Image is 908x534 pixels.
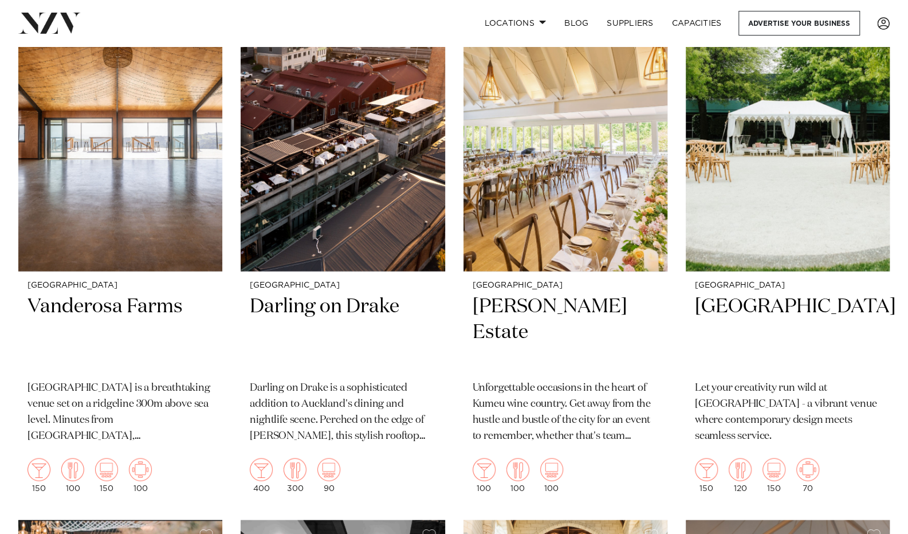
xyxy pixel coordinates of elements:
div: 90 [317,458,340,492]
div: 150 [27,458,50,492]
a: SUPPLIERS [598,11,662,36]
a: Advertise your business [738,11,860,36]
img: theatre.png [762,458,785,481]
div: 100 [540,458,563,492]
img: meeting.png [796,458,819,481]
small: [GEOGRAPHIC_DATA] [250,281,435,289]
div: 300 [284,458,306,492]
img: theatre.png [317,458,340,481]
div: 100 [61,458,84,492]
p: Let your creativity run wild at [GEOGRAPHIC_DATA] - a vibrant venue where contemporary design mee... [695,380,881,444]
p: Unforgettable occasions in the heart of Kumeu wine country. Get away from the hustle and bustle o... [473,380,658,444]
div: 150 [762,458,785,492]
div: 120 [729,458,752,492]
img: cocktail.png [695,458,718,481]
h2: [GEOGRAPHIC_DATA] [695,293,881,371]
small: [GEOGRAPHIC_DATA] [695,281,881,289]
img: theatre.png [540,458,563,481]
img: dining.png [284,458,306,481]
div: 100 [473,458,496,492]
img: dining.png [506,458,529,481]
img: cocktail.png [473,458,496,481]
img: cocktail.png [27,458,50,481]
div: 100 [129,458,152,492]
a: Locations [475,11,555,36]
p: [GEOGRAPHIC_DATA] is a breathtaking venue set on a ridgeline 300m above sea level. Minutes from [... [27,380,213,444]
h2: Darling on Drake [250,293,435,371]
img: cocktail.png [250,458,273,481]
div: 100 [506,458,529,492]
small: [GEOGRAPHIC_DATA] [27,281,213,289]
img: nzv-logo.png [18,13,81,33]
img: dining.png [729,458,752,481]
h2: Vanderosa Farms [27,293,213,371]
a: BLOG [555,11,598,36]
a: Capacities [663,11,731,36]
div: 70 [796,458,819,492]
img: theatre.png [95,458,118,481]
div: 150 [95,458,118,492]
small: [GEOGRAPHIC_DATA] [473,281,658,289]
img: dining.png [61,458,84,481]
h2: [PERSON_NAME] Estate [473,293,658,371]
div: 150 [695,458,718,492]
img: meeting.png [129,458,152,481]
div: 400 [250,458,273,492]
p: Darling on Drake is a sophisticated addition to Auckland's dining and nightlife scene. Perched on... [250,380,435,444]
